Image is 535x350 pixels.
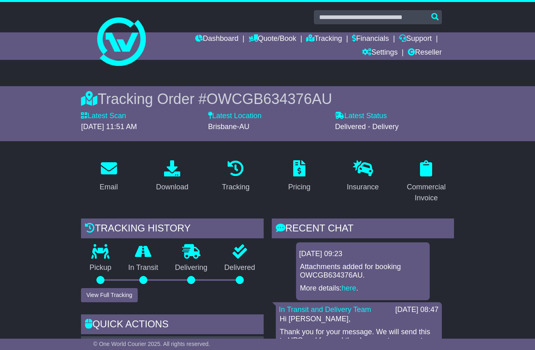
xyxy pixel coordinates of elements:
[81,90,454,108] div: Tracking Order #
[195,32,239,46] a: Dashboard
[341,157,384,195] a: Insurance
[404,182,449,204] div: Commercial Invoice
[395,305,439,314] div: [DATE] 08:47
[399,157,454,206] a: Commercial Invoice
[279,305,371,314] a: In Transit and Delivery Team
[81,288,137,302] button: View Full Tracking
[81,123,137,131] span: [DATE] 11:51 AM
[93,341,210,347] span: © One World Courier 2025. All rights reserved.
[335,112,387,121] label: Latest Status
[300,263,426,280] p: Attachments added for booking OWCGB634376AU.
[342,284,356,292] a: here
[156,182,188,193] div: Download
[216,263,264,272] p: Delivered
[399,32,432,46] a: Support
[81,218,263,240] div: Tracking history
[81,112,126,121] label: Latest Scan
[208,123,249,131] span: Brisbane-AU
[288,182,310,193] div: Pricing
[335,123,399,131] span: Delivered - Delivery
[362,46,398,60] a: Settings
[272,218,454,240] div: RECENT CHAT
[408,46,442,60] a: Reseller
[249,32,296,46] a: Quote/Book
[94,157,123,195] a: Email
[299,250,426,259] div: [DATE] 09:23
[283,157,315,195] a: Pricing
[100,182,118,193] div: Email
[207,91,332,107] span: OWCGB634376AU
[151,157,194,195] a: Download
[208,112,262,121] label: Latest Location
[347,182,379,193] div: Insurance
[352,32,389,46] a: Financials
[222,182,249,193] div: Tracking
[81,263,120,272] p: Pickup
[280,315,438,324] p: Hi [PERSON_NAME],
[280,328,438,345] p: Thank you for your message. We will send this to UPS and forward the documents you sent.
[300,284,426,293] p: More details: .
[306,32,342,46] a: Tracking
[166,263,216,272] p: Delivering
[217,157,255,195] a: Tracking
[120,263,167,272] p: In Transit
[81,314,263,336] div: Quick Actions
